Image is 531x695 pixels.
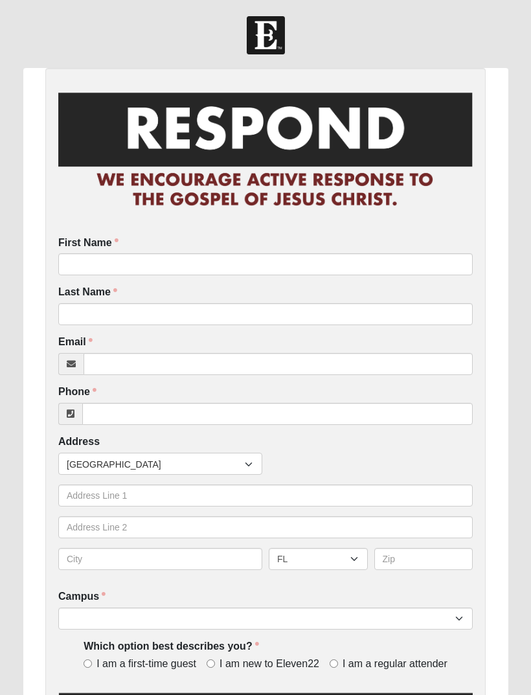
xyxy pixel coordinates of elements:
span: I am a regular attender [343,657,447,672]
input: Address Line 2 [58,516,473,538]
input: I am a regular attender [330,659,338,668]
input: Address Line 1 [58,484,473,507]
label: First Name [58,236,119,251]
input: City [58,548,262,570]
span: I am a first-time guest [96,657,196,672]
label: Last Name [58,285,117,300]
label: Campus [58,589,106,604]
img: RespondCardHeader.png [58,81,473,220]
input: I am a first-time guest [84,659,92,668]
label: Email [58,335,93,350]
input: I am new to Eleven22 [207,659,215,668]
label: Phone [58,385,96,400]
label: Which option best describes you? [84,639,258,654]
label: Address [58,435,100,450]
img: Church of Eleven22 Logo [247,16,285,54]
span: [GEOGRAPHIC_DATA] [67,453,245,475]
span: I am new to Eleven22 [220,657,319,672]
input: Zip [374,548,473,570]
